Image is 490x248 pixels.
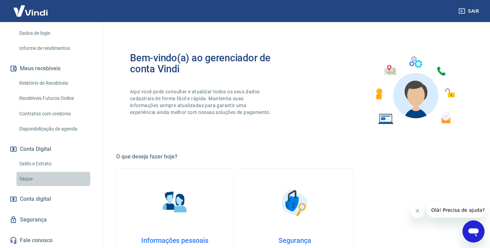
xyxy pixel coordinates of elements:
p: Aqui você pode consultar e atualizar todos os seus dados cadastrais de forma fácil e rápida. Mant... [130,88,272,116]
img: Imagem de um avatar masculino com diversos icones exemplificando as funcionalidades do gerenciado... [370,52,460,128]
button: Meus recebíveis [8,61,95,76]
img: Vindi [8,0,53,21]
span: Conta digital [20,194,51,204]
a: Saque [17,172,95,186]
span: Olá! Precisa de ajuda? [4,5,58,10]
h5: O que deseja fazer hoje? [116,153,473,160]
a: Saldo e Extrato [17,157,95,171]
a: Recebíveis Futuros Online [17,91,95,105]
a: Fale conosco [8,233,95,248]
h2: Bem-vindo(a) ao gerenciador de conta Vindi [130,52,295,74]
a: Relatório de Recebíveis [17,76,95,90]
a: Contratos com credores [17,107,95,121]
button: Sair [457,5,482,18]
img: Informações pessoais [158,185,192,220]
h4: Segurança [248,236,342,245]
img: Segurança [278,185,312,220]
a: Conta digital [8,192,95,207]
a: Informe de rendimentos [17,41,95,55]
iframe: Mensagem da empresa [427,203,484,218]
iframe: Botão para abrir a janela de mensagens [462,220,484,242]
iframe: Fechar mensagem [411,204,424,218]
a: Segurança [8,212,95,227]
h4: Informações pessoais [128,236,222,245]
a: Disponibilização de agenda [17,122,95,136]
button: Conta Digital [8,142,95,157]
a: Dados de login [17,26,95,40]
